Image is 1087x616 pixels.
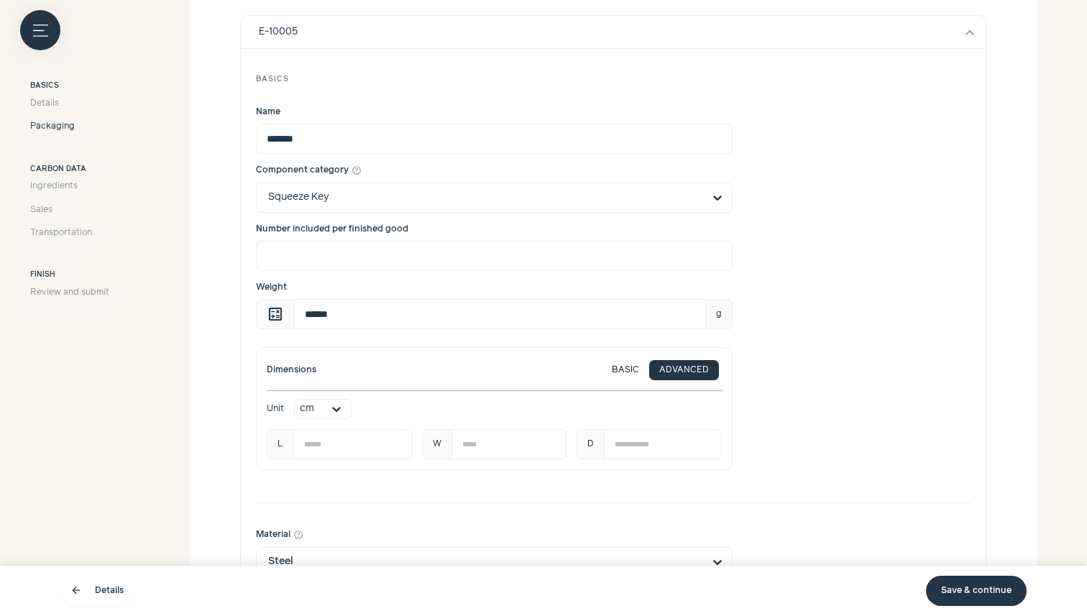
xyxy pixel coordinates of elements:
input: Material help_outline [268,548,703,576]
button: ADVANCED [649,360,719,380]
span: Sales [30,203,52,216]
input: Number included per finished good [256,241,733,271]
span: L [267,429,294,459]
span: Material [256,528,290,541]
span: Transportation [30,226,92,239]
h3: Dimensions [267,364,316,377]
span: g [705,299,733,329]
input: Name [256,124,733,154]
div: Basics [256,64,971,96]
a: Packaging [30,120,109,133]
span: Ingredients [30,180,78,193]
a: Ingredients [30,180,109,193]
span: Name [256,107,280,116]
a: Transportation [30,226,109,239]
button: Component category [352,165,362,175]
a: Review and submit [30,286,109,299]
h3: Finish [30,270,109,281]
div: E-10005 [259,24,298,40]
span: Number included per finished good [256,224,408,234]
span: Weight [256,282,287,292]
span: Component category [256,164,349,177]
h3: Basics [30,81,109,92]
span: arrow_back [70,585,82,597]
span: W [422,429,452,459]
h3: Carbon data [30,164,109,175]
div: Unit [267,403,284,415]
span: D [577,429,605,459]
span: Packaging [30,120,75,133]
button: E-10005 expand_more [241,16,986,49]
button: expand_more [961,24,978,41]
span: Details [30,97,59,110]
button: BASIC [602,360,649,380]
input: Component category help_outline [268,183,703,212]
button: Material [293,530,303,540]
span: This field can accept calculated expressions (e.g. '100*1.2') [256,299,295,329]
a: arrow_back Details [60,576,134,606]
input: Weight calculate g [294,299,706,329]
a: Sales [30,203,109,216]
a: Save & continue [926,576,1027,606]
a: Details [30,97,109,110]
